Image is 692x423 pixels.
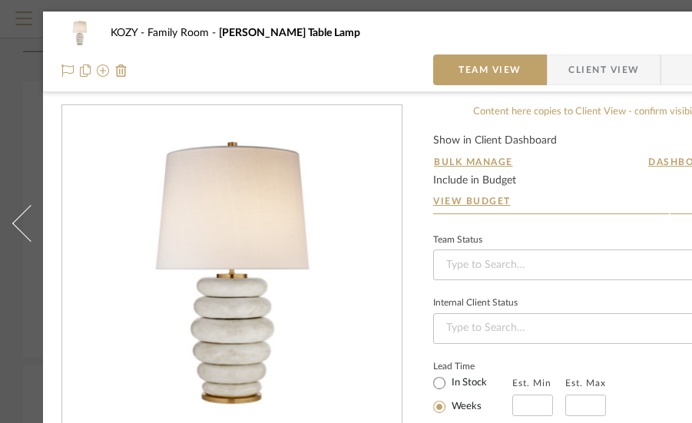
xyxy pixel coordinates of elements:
[449,400,482,414] label: Weeks
[433,236,482,244] div: Team Status
[115,64,127,77] img: Remove from project
[568,55,639,85] span: Client View
[449,376,487,390] label: In Stock
[433,155,514,169] button: Bulk Manage
[219,28,360,38] span: [PERSON_NAME] Table Lamp
[61,18,98,48] img: f144139e-149a-4cce-9311-ef77f904f855_48x40.jpg
[459,55,521,85] span: Team View
[433,299,518,307] div: Internal Client Status
[565,378,606,388] label: Est. Max
[433,359,512,373] label: Lead Time
[111,28,147,38] span: KOZY
[512,378,551,388] label: Est. Min
[433,373,512,416] mat-radio-group: Select item type
[147,28,219,38] span: Family Room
